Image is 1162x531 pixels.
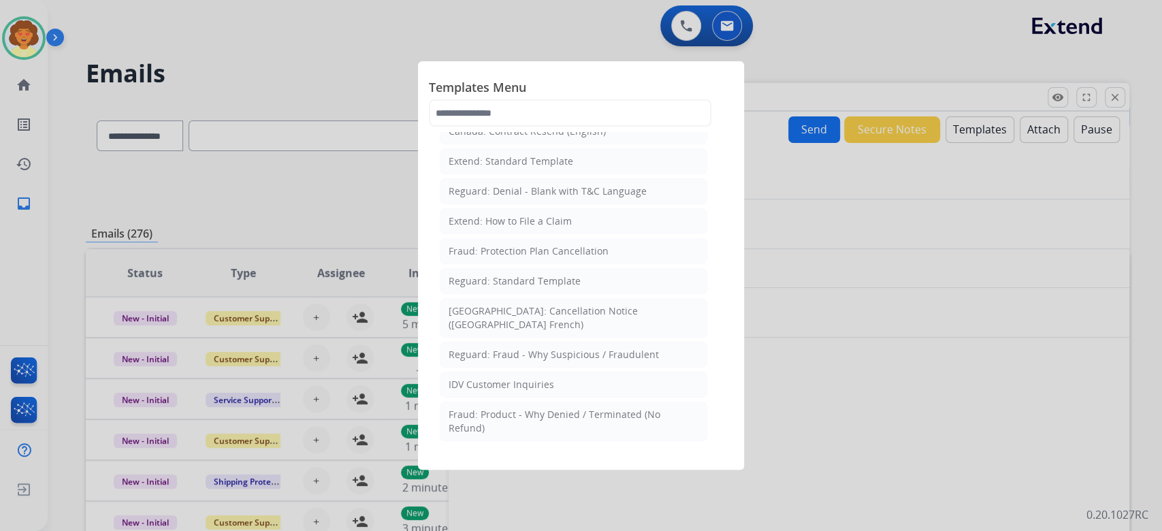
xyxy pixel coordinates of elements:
div: Reguard: Fraud - Why Suspicious / Fraudulent [449,348,659,361]
div: Fraud: Protection Plan Cancellation [449,244,609,258]
div: Fraud: Product - Why Denied / Terminated (No Refund) [449,408,698,435]
div: [GEOGRAPHIC_DATA]: Cancellation Notice ([GEOGRAPHIC_DATA] French) [449,304,698,332]
div: Extend: How to File a Claim [449,214,572,228]
div: Extend: Standard Template [449,155,573,168]
span: Templates Menu [429,78,733,99]
div: IDV Customer Inquiries [449,378,554,391]
div: Reguard: Denial - Blank with T&C Language [449,184,647,198]
div: Reguard: Standard Template [449,274,581,288]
